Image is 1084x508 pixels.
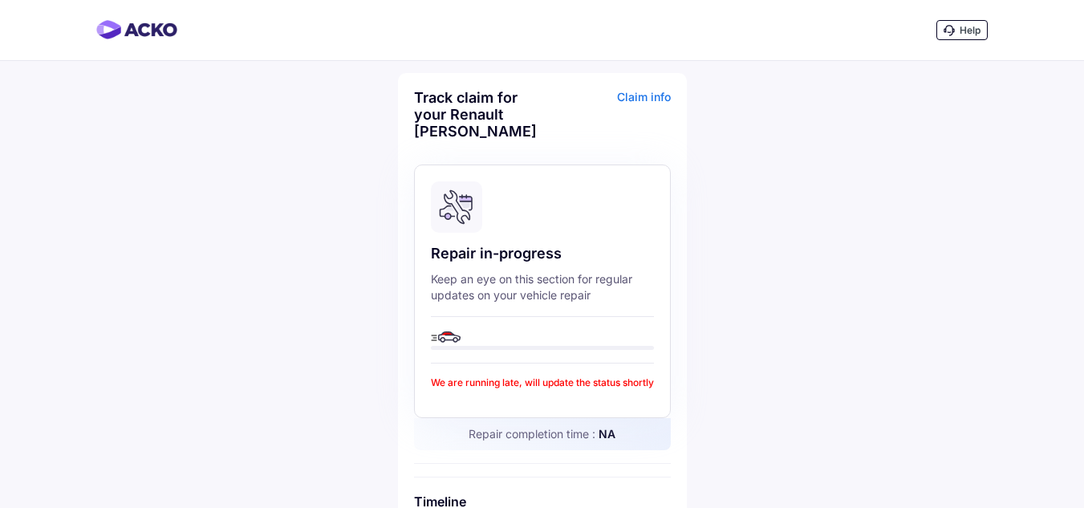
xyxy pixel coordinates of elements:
span: NA [599,427,615,441]
div: Keep an eye on this section for regular updates on your vehicle repair [431,271,654,303]
div: Track claim for your Renault [PERSON_NAME] [414,89,538,140]
p: We are running late, will update the status shortly [431,376,654,388]
div: Claim info [546,89,671,152]
span: Help [960,24,980,36]
div: Repair completion time : [414,418,671,450]
div: Repair in-progress [431,244,654,263]
img: horizontal-gradient.png [96,20,177,39]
